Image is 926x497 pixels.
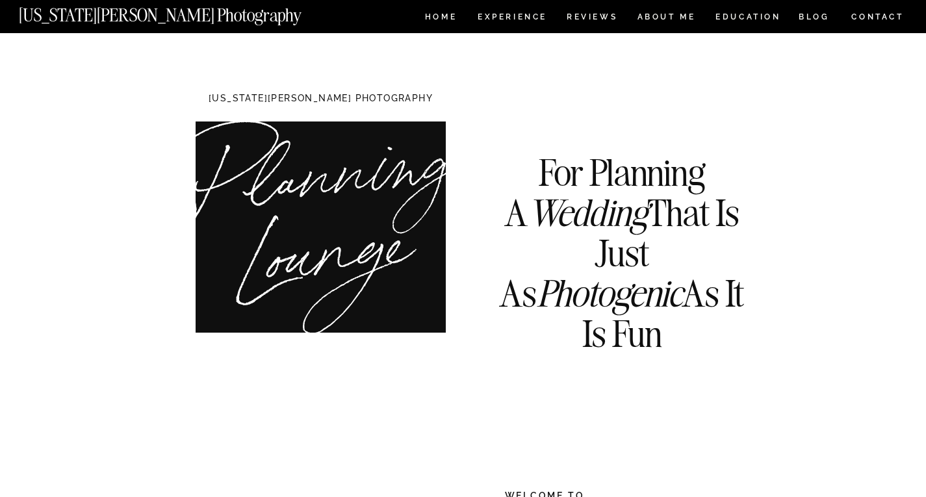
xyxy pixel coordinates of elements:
[486,153,758,301] h3: For Planning A That Is Just As As It Is Fun
[19,6,345,18] a: [US_STATE][PERSON_NAME] Photography
[637,13,696,24] a: ABOUT ME
[478,13,546,24] a: Experience
[851,10,905,24] a: CONTACT
[799,13,830,24] a: BLOG
[567,13,615,24] a: REVIEWS
[181,139,469,285] h1: Planning Lounge
[422,13,459,24] a: HOME
[714,13,782,24] a: EDUCATION
[528,190,647,236] i: Wedding
[537,270,682,316] i: Photogenic
[188,94,454,106] h1: [US_STATE][PERSON_NAME] PHOTOGRAPHY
